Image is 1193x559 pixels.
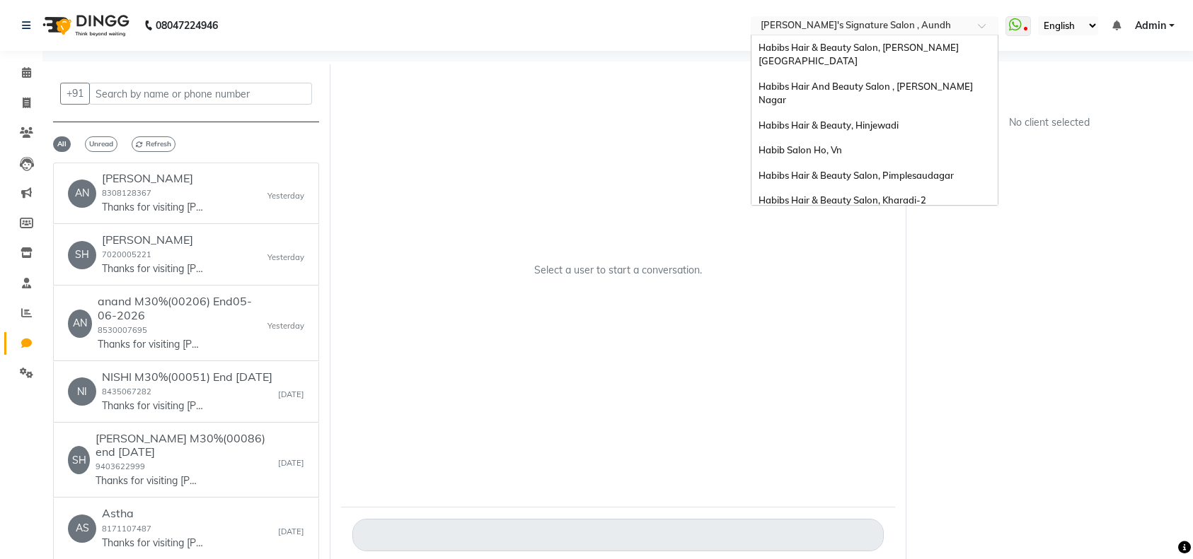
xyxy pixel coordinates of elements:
[98,325,147,335] small: 8530007695
[68,514,96,543] div: AS
[759,170,954,181] span: Habibs Hair & Beauty Salon, Pimplesaudagar
[278,526,304,538] small: [DATE]
[98,337,204,352] p: Thanks for visiting [PERSON_NAME]'s Signature Salon , Aundh. Your bill amount is 330.4. Please re...
[759,144,842,155] span: Habib Salon Ho, Vn
[267,190,304,202] small: Yesterday
[132,136,175,152] span: Refresh
[102,200,208,215] p: Thanks for visiting [PERSON_NAME]'s Signature Salon , Aundh. Your bill amount is 472. Please revi...
[278,457,304,469] small: [DATE]
[96,473,202,488] p: Thanks for visiting [PERSON_NAME]'s Signature Salon , Aundh. Your bill amount is 330.4. Please re...
[759,119,899,131] span: Habibs Hair & Beauty, Hinjewadi
[156,6,218,45] b: 08047224946
[951,115,1149,130] div: No client selected
[85,136,117,152] span: Unread
[102,188,151,198] small: 8308128367
[68,180,96,208] div: AN
[96,432,277,459] h6: [PERSON_NAME] M30%(00086) end [DATE]
[759,194,926,206] span: Habibs Hair & Beauty Salon, Kharadi-2
[96,461,145,471] small: 9403622999
[267,252,304,264] small: Yesterday
[759,81,975,106] span: Habibs Hair And Beauty Salon , [PERSON_NAME] Nagar
[68,241,96,269] div: SH
[278,389,304,401] small: [DATE]
[102,524,151,534] small: 8171107487
[267,320,304,332] small: Yesterday
[68,310,92,338] div: AN
[102,536,208,551] p: Thanks for visiting [PERSON_NAME]'s Signature Salon , Aundh. Your bill amount is 708. Please revi...
[60,83,90,105] button: +91
[36,6,133,45] img: logo
[102,387,151,396] small: 8435067282
[53,136,71,152] span: All
[1135,18,1166,33] span: Admin
[102,261,208,276] p: Thanks for visiting [PERSON_NAME]'s Signature Salon , Aundh. Your bill amount is 590. Please revi...
[102,249,151,259] small: 7020005221
[102,233,208,247] h6: [PERSON_NAME]
[102,370,272,384] h6: NISHI M30%(00051) End [DATE]
[102,172,208,185] h6: [PERSON_NAME]
[759,42,959,67] span: Habibs Hair & Beauty Salon, [PERSON_NAME][GEOGRAPHIC_DATA]
[68,446,90,474] div: SH
[89,83,312,105] input: Search by name or phone number
[534,263,702,278] p: Select a user to start a conversation.
[751,35,998,206] ng-dropdown-panel: Options list
[68,377,96,406] div: NI
[102,507,208,520] h6: Astha
[98,295,267,322] h6: anand M30%(00206) End05-06-2026
[102,399,208,413] p: Thanks for visiting [PERSON_NAME]'s Signature Salon , Aundh. Your bill amount is 19544.16. Please...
